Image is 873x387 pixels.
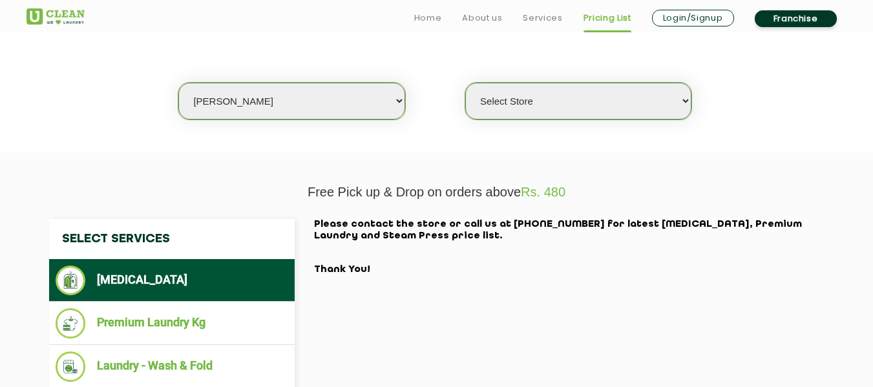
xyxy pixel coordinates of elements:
[521,185,565,199] span: Rs. 480
[26,185,847,200] p: Free Pick up & Drop on orders above
[56,351,288,382] li: Laundry - Wash & Fold
[49,219,295,259] h4: Select Services
[26,8,85,25] img: UClean Laundry and Dry Cleaning
[56,266,288,295] li: [MEDICAL_DATA]
[56,351,86,382] img: Laundry - Wash & Fold
[755,10,837,27] a: Franchise
[56,308,288,339] li: Premium Laundry Kg
[414,10,442,26] a: Home
[462,10,502,26] a: About us
[56,266,86,295] img: Dry Cleaning
[584,10,631,26] a: Pricing List
[652,10,734,26] a: Login/Signup
[56,308,86,339] img: Premium Laundry Kg
[314,219,825,276] h2: Please contact the store or call us at [PHONE_NUMBER] for latest [MEDICAL_DATA], Premium Laundry ...
[523,10,562,26] a: Services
